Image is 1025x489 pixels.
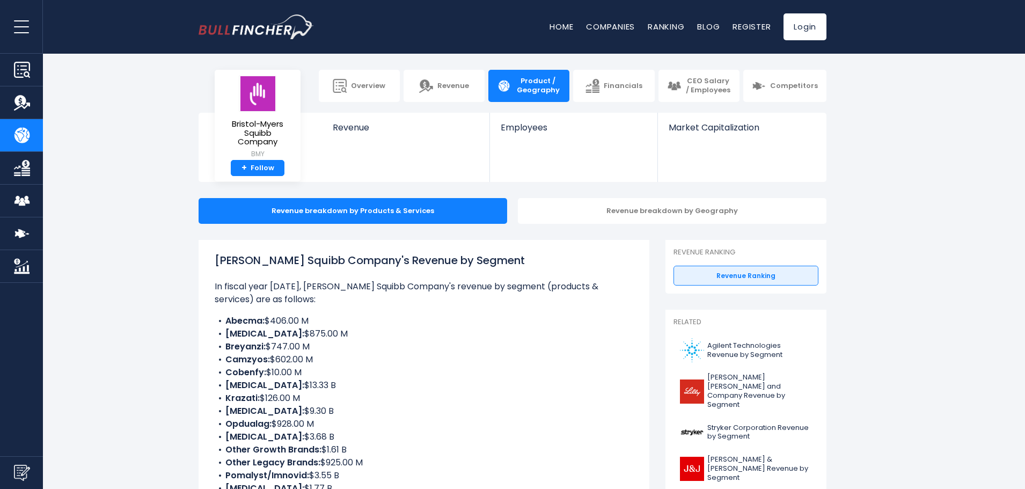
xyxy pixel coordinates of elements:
span: Revenue [333,122,479,133]
a: Agilent Technologies Revenue by Segment [673,335,818,365]
b: Camzyos: [225,353,270,366]
b: Abecma: [225,315,265,327]
b: [MEDICAL_DATA]: [225,430,304,443]
b: Opdualag: [225,418,272,430]
a: Revenue Ranking [673,266,818,286]
span: CEO Salary / Employees [685,77,731,95]
img: LLY logo [680,379,704,404]
span: Market Capitalization [669,122,815,133]
a: CEO Salary / Employees [658,70,740,102]
span: Bristol-Myers Squibb Company [223,120,292,147]
a: Employees [490,113,657,151]
strong: + [241,163,247,173]
h1: [PERSON_NAME] Squibb Company's Revenue by Segment [215,252,633,268]
a: Product / Geography [488,70,569,102]
p: In fiscal year [DATE], [PERSON_NAME] Squibb Company's revenue by segment (products & services) ar... [215,280,633,306]
a: Blog [697,21,720,32]
a: Login [784,13,826,40]
a: Financials [573,70,654,102]
span: Competitors [770,82,818,91]
img: SYK logo [680,420,704,444]
img: bullfincher logo [199,14,314,39]
b: [MEDICAL_DATA]: [225,405,304,417]
span: Employees [501,122,646,133]
b: [MEDICAL_DATA]: [225,327,304,340]
a: Ranking [648,21,684,32]
img: A logo [680,338,704,362]
b: Other Legacy Brands: [225,456,320,469]
a: [PERSON_NAME] & [PERSON_NAME] Revenue by Segment [673,452,818,485]
a: Revenue [404,70,485,102]
span: Overview [351,82,385,91]
b: Other Growth Brands: [225,443,321,456]
a: Competitors [743,70,826,102]
a: Market Capitalization [658,113,825,151]
span: Revenue [437,82,469,91]
p: Related [673,318,818,327]
b: Breyanzi: [225,340,266,353]
a: Companies [586,21,635,32]
a: Overview [319,70,400,102]
span: Product / Geography [515,77,561,95]
a: Register [733,21,771,32]
li: $747.00 M [215,340,633,353]
b: Krazati: [225,392,260,404]
b: [MEDICAL_DATA]: [225,379,304,391]
li: $10.00 M [215,366,633,379]
b: Cobenfy: [225,366,266,378]
a: Bristol-Myers Squibb Company BMY [223,75,292,160]
a: Stryker Corporation Revenue by Segment [673,418,818,447]
li: $126.00 M [215,392,633,405]
div: Revenue breakdown by Geography [518,198,826,224]
a: Go to homepage [199,14,314,39]
span: [PERSON_NAME] [PERSON_NAME] and Company Revenue by Segment [707,373,812,410]
a: +Follow [231,160,284,177]
span: Agilent Technologies Revenue by Segment [707,341,812,360]
li: $9.30 B [215,405,633,418]
a: Home [550,21,573,32]
a: Revenue [322,113,490,151]
li: $928.00 M [215,418,633,430]
li: $925.00 M [215,456,633,469]
li: $3.68 B [215,430,633,443]
img: JNJ logo [680,457,704,481]
span: Financials [604,82,642,91]
span: [PERSON_NAME] & [PERSON_NAME] Revenue by Segment [707,455,812,483]
span: Stryker Corporation Revenue by Segment [707,424,812,442]
li: $602.00 M [215,353,633,366]
a: [PERSON_NAME] [PERSON_NAME] and Company Revenue by Segment [673,370,818,412]
li: $875.00 M [215,327,633,340]
p: Revenue Ranking [673,248,818,257]
li: $13.33 B [215,379,633,392]
b: Pomalyst/Imnovid: [225,469,309,481]
li: $3.55 B [215,469,633,482]
small: BMY [223,149,292,159]
div: Revenue breakdown by Products & Services [199,198,507,224]
li: $1.61 B [215,443,633,456]
li: $406.00 M [215,315,633,327]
